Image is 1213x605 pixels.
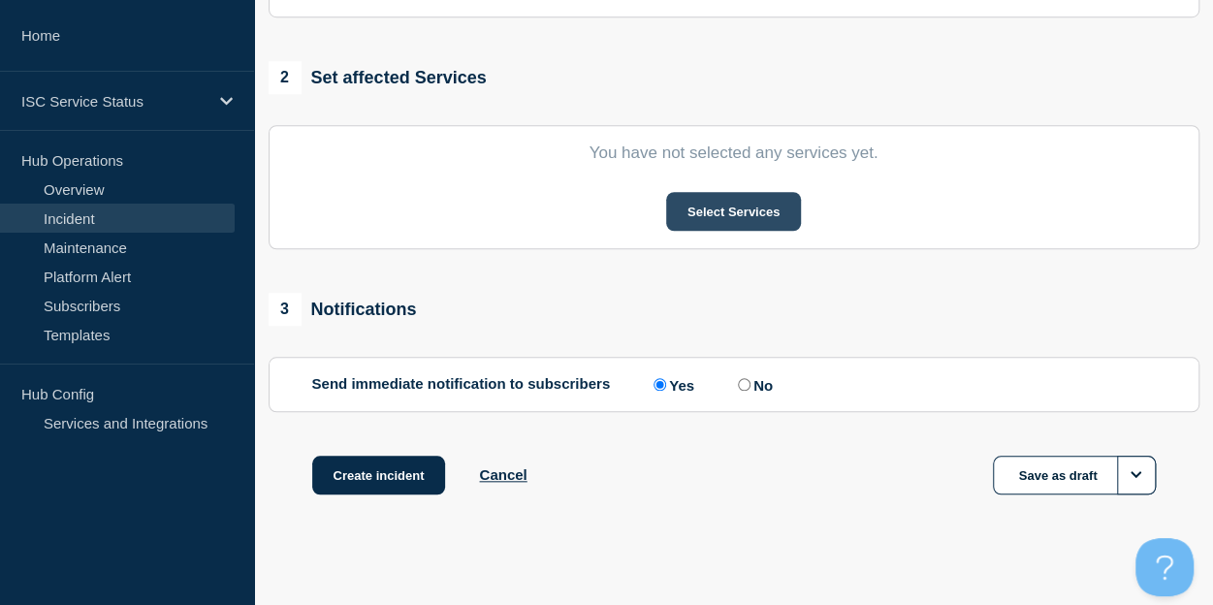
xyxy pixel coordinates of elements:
span: 3 [269,293,302,326]
button: Select Services [666,192,801,231]
p: You have not selected any services yet. [312,143,1156,163]
iframe: Help Scout Beacon - Open [1135,538,1194,596]
button: Create incident [312,456,446,494]
input: No [738,378,750,391]
button: Cancel [479,466,527,483]
button: Options [1117,456,1156,494]
div: Set affected Services [269,61,487,94]
p: ISC Service Status [21,93,207,110]
div: Notifications [269,293,417,326]
input: Yes [654,378,666,391]
button: Save as draft [993,456,1156,494]
label: Yes [649,375,694,394]
p: Send immediate notification to subscribers [312,375,611,394]
div: Send immediate notification to subscribers [312,375,1156,394]
label: No [733,375,773,394]
span: 2 [269,61,302,94]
